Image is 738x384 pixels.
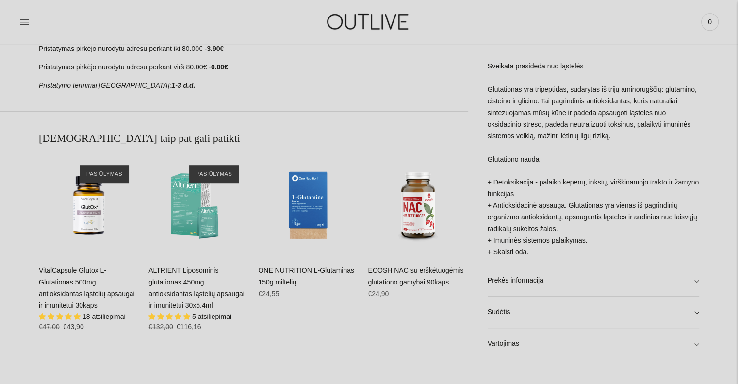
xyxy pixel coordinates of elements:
p: Pristatymas pirkėjo nurodytu adresu perkant iki 80.00€ - [39,43,468,55]
span: €116,16 [177,323,201,331]
em: Pristatymo terminai [GEOGRAPHIC_DATA]: [39,82,171,89]
a: Vartojimas [488,328,699,359]
p: Pristatymas pirkėjo nurodytu adresu perkant virš 80.00€ - [39,62,468,73]
a: Prekės informacija [488,265,699,296]
strong: 1-3 d.d. [171,82,195,89]
span: 18 atsiliepimai [82,313,126,320]
p: Sveikata prasideda nuo ląstelės Glutationas yra tripeptidas, sudarytas iš trijų aminorūgščių: glu... [488,61,699,258]
a: ALTRIENT Liposominis glutationas 450mg antioksidantas ląstelių apsaugai ir imunitetui 30x5.4ml [148,155,248,255]
s: €132,00 [148,323,173,331]
span: €43,90 [63,323,84,331]
span: 5.00 stars [148,313,192,320]
span: €24,90 [368,290,389,298]
a: ONE NUTRITION L-Glutaminas 150g miltelių [258,155,358,255]
strong: 3.90€ [207,45,224,52]
a: ONE NUTRITION L-Glutaminas 150g miltelių [258,267,354,286]
a: ECOSH NAC su erškėtuogėmis glutationo gamybai 90kaps [368,267,463,286]
s: €47,00 [39,323,60,331]
span: 0 [703,15,717,29]
h2: [DEMOGRAPHIC_DATA] taip pat gali patikti [39,131,468,146]
a: ECOSH NAC su erškėtuogėmis glutationo gamybai 90kaps [368,155,468,255]
a: VitalCapsule Glutox L-Glutationas 500mg antioksidantas ląstelių apsaugai ir imunitetui 30kaps [39,155,139,255]
strong: 0.00€ [211,63,228,71]
span: 5 atsiliepimai [192,313,231,320]
a: 0 [701,11,719,33]
span: 5.00 stars [39,313,82,320]
img: OUTLIVE [308,5,429,38]
a: VitalCapsule Glutox L-Glutationas 500mg antioksidantas ląstelių apsaugai ir imunitetui 30kaps [39,267,135,309]
a: Sudėtis [488,297,699,328]
a: ALTRIENT Liposominis glutationas 450mg antioksidantas ląstelių apsaugai ir imunitetui 30x5.4ml [148,267,245,309]
span: €24,55 [258,290,279,298]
